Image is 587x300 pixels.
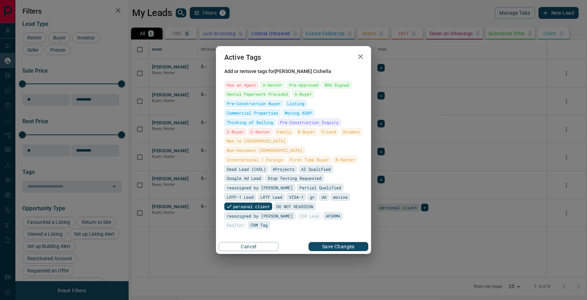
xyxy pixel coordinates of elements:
span: VISA-1 [289,193,304,200]
span: LRTF Lead [260,193,282,200]
div: Student [340,128,362,136]
div: Moving ASAP [282,109,314,117]
div: Thinking of Selling [224,118,276,126]
span: Family [277,128,291,135]
h2: Active Tags [216,46,270,68]
div: B-Renter [333,156,357,163]
div: movine [331,193,350,201]
div: Google Ad Lead [224,174,263,182]
span: Partial Qualified [299,184,341,191]
div: reassigned by [PERSON_NAME] [224,184,295,191]
div: reassigned by [PERSON_NAME] [224,212,295,220]
span: Moving ASAP [285,109,312,116]
span: BRA Signed [325,81,349,88]
span: B-Buyer [298,128,315,135]
span: Friend [321,128,336,135]
span: Google Ad Lead [227,175,261,182]
div: First Time Buyer [287,156,331,163]
div: Non-Resident [DEMOGRAPHIC_DATA] [224,146,305,154]
div: BRA Signed [322,81,352,89]
span: C-Renter [251,128,270,135]
div: DO NOT REASSIGN [274,203,316,210]
span: AI Qualified [301,166,331,173]
div: Rental Paperwork Provided [224,90,290,98]
div: Pre-Construction Buyer [224,100,283,107]
div: gr [307,193,317,201]
div: AFORMA [323,212,343,220]
span: personal client [233,203,270,210]
span: dd [321,193,326,200]
div: New to [GEOGRAPHIC_DATA] [224,137,288,145]
div: AI Qualified [299,165,333,173]
span: Has an Agent [227,81,256,88]
div: Pre-Construction Inquiry [277,118,341,126]
div: International / Foreign [224,156,285,163]
span: Listing [287,100,304,107]
span: Rental Paperwork Provided [227,90,288,97]
span: Dead Lead (CASL) [227,166,266,173]
div: Partial Qualified [297,184,343,191]
span: Pre-Construction Inquiry [280,119,339,126]
span: C-Buyer [227,128,244,135]
div: Stop Texting Requested [265,174,324,182]
span: gr [310,193,315,200]
div: Family [274,128,294,136]
div: CRM Tag [248,221,270,229]
span: Thinking of Selling [227,119,273,126]
div: Has an Agent [224,81,259,89]
span: Add or remove tags for [PERSON_NAME] Cichella [224,68,363,74]
div: C-Buyer [224,128,246,136]
span: A-Renter [263,81,282,88]
div: Dead Lead (CASL) [224,165,268,173]
div: Friend [319,128,339,136]
span: reassigned by [PERSON_NAME] [227,212,293,219]
span: 4Projects [273,166,295,173]
span: Pre-Construction Buyer [227,100,281,107]
div: A-Buyer [292,90,314,98]
span: A-Buyer [295,90,312,97]
div: VISA-1 [287,193,306,201]
div: Pre-Approved [287,81,321,89]
div: LRTF-1 Lead [224,193,256,201]
div: 4Projects [270,165,297,173]
div: C-Renter [248,128,273,136]
div: personal client [224,203,272,210]
span: DO NOT REASSIGN [276,203,313,210]
span: B-Renter [335,156,355,163]
div: LRTF Lead [258,193,285,201]
span: Pre-Approved [289,81,318,88]
span: Stop Texting Requested [268,175,321,182]
div: Listing [285,100,307,107]
span: First Time Buyer [290,156,329,163]
span: Non-Resident [DEMOGRAPHIC_DATA] [227,147,303,154]
span: movine [333,193,348,200]
span: Student [343,128,360,135]
span: New to [GEOGRAPHIC_DATA] [227,137,285,144]
button: Save Changes [309,242,368,251]
div: dd [319,193,329,201]
button: Cancel [219,242,278,251]
span: AFORMA [326,212,340,219]
span: Commercial Properties [227,109,278,116]
div: Commercial Properties [224,109,281,117]
span: CRM Tag [251,221,268,228]
span: LRTF-1 Lead [227,193,254,200]
div: B-Buyer [295,128,317,136]
span: reassigned by [PERSON_NAME] [227,184,293,191]
div: A-Renter [260,81,285,89]
span: International / Foreign [227,156,283,163]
